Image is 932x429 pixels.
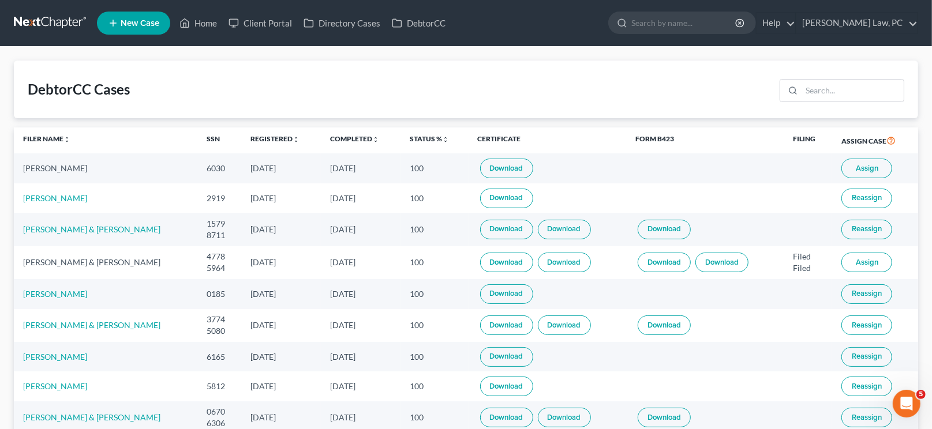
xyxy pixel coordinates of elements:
[321,153,401,183] td: [DATE]
[841,253,892,272] button: Assign
[321,342,401,371] td: [DATE]
[321,183,401,213] td: [DATE]
[23,381,87,391] a: [PERSON_NAME]
[852,382,882,391] span: Reassign
[241,371,321,401] td: [DATE]
[23,224,160,234] a: [PERSON_NAME] & [PERSON_NAME]
[757,13,795,33] a: Help
[321,309,401,342] td: [DATE]
[241,183,321,213] td: [DATE]
[856,164,878,173] span: Assign
[207,351,231,363] div: 6165
[856,258,878,267] span: Assign
[401,371,469,401] td: 100
[852,352,882,361] span: Reassign
[207,251,231,262] div: 4778
[841,159,892,178] button: Assign
[638,253,691,272] a: Download
[250,134,300,143] a: Registeredunfold_more
[410,134,449,143] a: Status %unfold_more
[852,289,882,298] span: Reassign
[841,347,892,367] button: Reassign
[321,371,401,401] td: [DATE]
[207,229,231,241] div: 8711
[321,279,401,308] td: [DATE]
[480,408,533,427] a: Download
[23,193,87,203] a: [PERSON_NAME]
[241,153,321,183] td: [DATE]
[121,19,159,28] span: New Case
[207,314,231,325] div: 3774
[852,193,882,202] span: Reassign
[841,315,892,335] button: Reassign
[401,342,469,371] td: 100
[626,127,784,154] th: Form B423
[386,13,451,33] a: DebtorCC
[841,189,892,208] button: Reassign
[401,213,469,246] td: 100
[207,406,231,417] div: 0670
[293,136,300,143] i: unfold_more
[802,80,904,101] input: Search...
[23,352,87,362] a: [PERSON_NAME]
[832,127,918,154] th: Assign Case
[538,253,591,272] a: Download
[480,220,533,239] a: Download
[321,213,401,246] td: [DATE]
[207,288,231,300] div: 0185
[480,189,533,208] a: Download
[207,218,231,229] div: 1579
[793,262,824,274] div: Filed
[223,13,298,33] a: Client Portal
[401,246,469,279] td: 100
[241,309,321,342] td: [DATE]
[893,390,920,417] iframe: Intercom live chat
[480,159,533,178] a: Download
[638,315,691,335] a: Download
[401,153,469,183] td: 100
[207,417,231,429] div: 6306
[23,412,160,422] a: [PERSON_NAME] & [PERSON_NAME]
[28,80,130,99] div: DebtorCC Cases
[796,13,918,33] a: [PERSON_NAME] Law, PC
[23,320,160,330] a: [PERSON_NAME] & [PERSON_NAME]
[372,136,379,143] i: unfold_more
[197,127,241,154] th: SSN
[538,315,591,335] a: Download
[207,163,231,174] div: 6030
[442,136,449,143] i: unfold_more
[401,279,469,308] td: 100
[174,13,223,33] a: Home
[631,12,737,33] input: Search by name...
[480,284,533,304] a: Download
[241,246,321,279] td: [DATE]
[207,262,231,274] div: 5964
[793,251,824,262] div: Filed
[841,377,892,396] button: Reassign
[63,136,70,143] i: unfold_more
[852,321,882,330] span: Reassign
[298,13,386,33] a: Directory Cases
[480,347,533,367] a: Download
[207,325,231,337] div: 5080
[538,408,591,427] a: Download
[638,220,691,239] a: Download
[23,289,87,299] a: [PERSON_NAME]
[841,284,892,304] button: Reassign
[852,224,882,234] span: Reassign
[480,253,533,272] a: Download
[469,127,627,154] th: Certificate
[23,257,188,268] div: [PERSON_NAME] & [PERSON_NAME]
[241,279,321,308] td: [DATE]
[638,408,691,427] a: Download
[23,134,70,143] a: Filer Nameunfold_more
[841,220,892,239] button: Reassign
[480,315,533,335] a: Download
[841,408,892,427] button: Reassign
[241,213,321,246] td: [DATE]
[538,220,591,239] a: Download
[852,413,882,422] span: Reassign
[695,253,748,272] a: Download
[784,127,833,154] th: Filing
[401,183,469,213] td: 100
